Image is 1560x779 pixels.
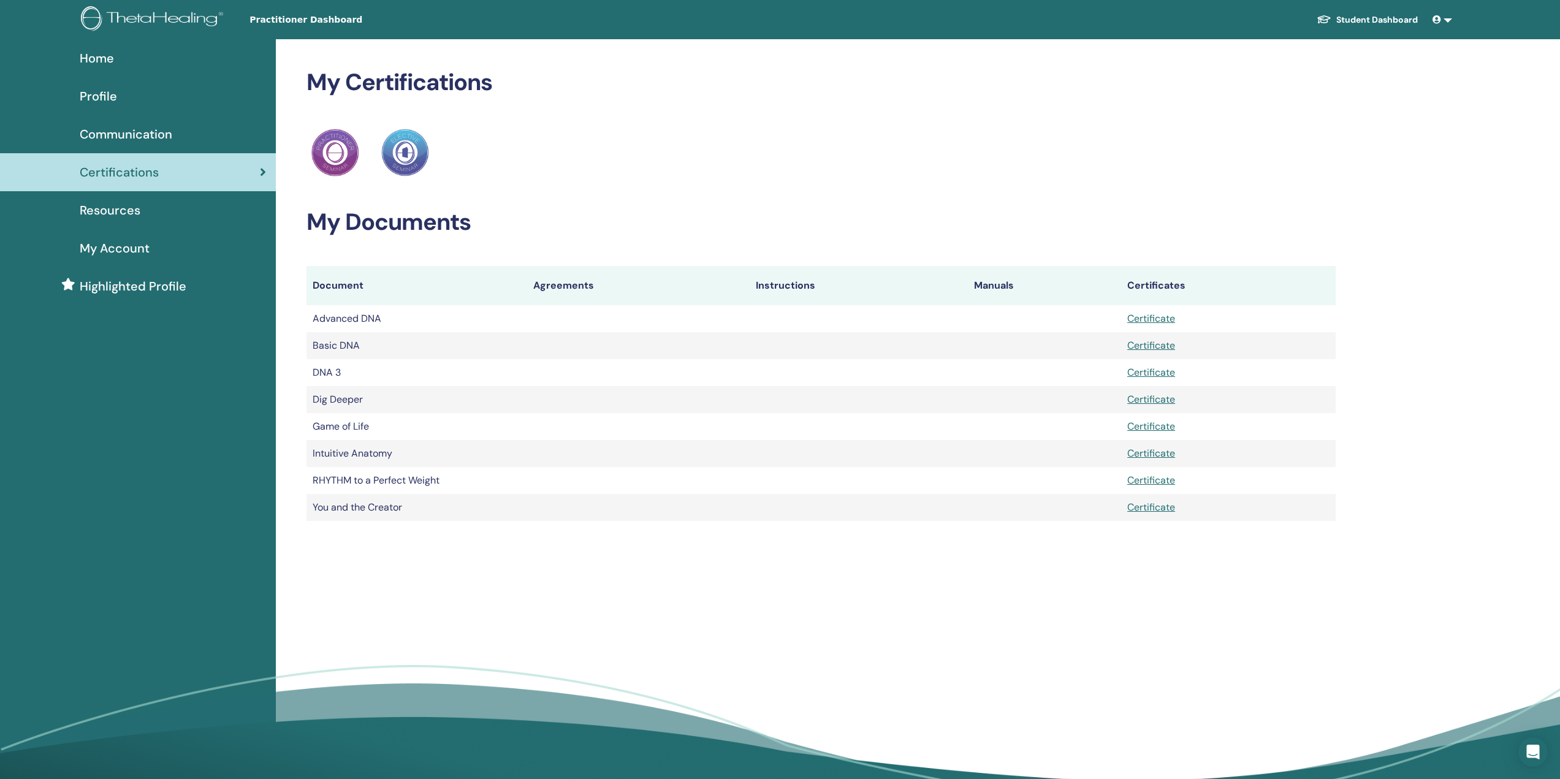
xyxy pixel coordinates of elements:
[1127,447,1175,460] a: Certificate
[80,239,150,257] span: My Account
[750,266,968,305] th: Instructions
[1317,14,1331,25] img: graduation-cap-white.svg
[80,163,159,181] span: Certifications
[306,208,1336,237] h2: My Documents
[80,277,186,295] span: Highlighted Profile
[1127,339,1175,352] a: Certificate
[306,413,527,440] td: Game of Life
[968,266,1121,305] th: Manuals
[527,266,750,305] th: Agreements
[306,332,527,359] td: Basic DNA
[306,359,527,386] td: DNA 3
[306,305,527,332] td: Advanced DNA
[306,69,1336,97] h2: My Certifications
[1307,9,1428,31] a: Student Dashboard
[306,494,527,521] td: You and the Creator
[1127,420,1175,433] a: Certificate
[1127,393,1175,406] a: Certificate
[306,467,527,494] td: RHYTHM to a Perfect Weight
[1127,312,1175,325] a: Certificate
[1518,737,1548,767] div: Open Intercom Messenger
[381,129,429,177] img: Practitioner
[306,440,527,467] td: Intuitive Anatomy
[306,386,527,413] td: Dig Deeper
[80,201,140,219] span: Resources
[80,87,117,105] span: Profile
[1121,266,1336,305] th: Certificates
[1127,501,1175,514] a: Certificate
[1127,366,1175,379] a: Certificate
[306,266,527,305] th: Document
[80,125,172,143] span: Communication
[311,129,359,177] img: Practitioner
[80,49,114,67] span: Home
[81,6,227,34] img: logo.png
[1127,474,1175,487] a: Certificate
[249,13,433,26] span: Practitioner Dashboard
